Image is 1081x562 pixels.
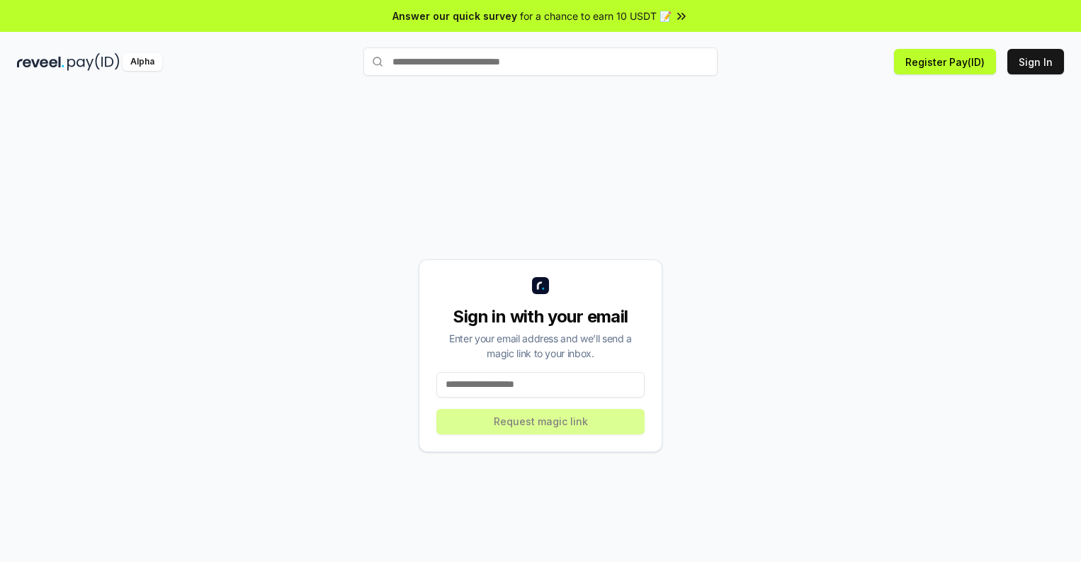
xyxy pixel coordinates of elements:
button: Sign In [1007,49,1064,74]
img: logo_small [532,277,549,294]
button: Register Pay(ID) [894,49,996,74]
img: reveel_dark [17,53,64,71]
div: Enter your email address and we’ll send a magic link to your inbox. [436,331,645,361]
span: Answer our quick survey [392,9,517,23]
div: Sign in with your email [436,305,645,328]
span: for a chance to earn 10 USDT 📝 [520,9,672,23]
div: Alpha [123,53,162,71]
img: pay_id [67,53,120,71]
